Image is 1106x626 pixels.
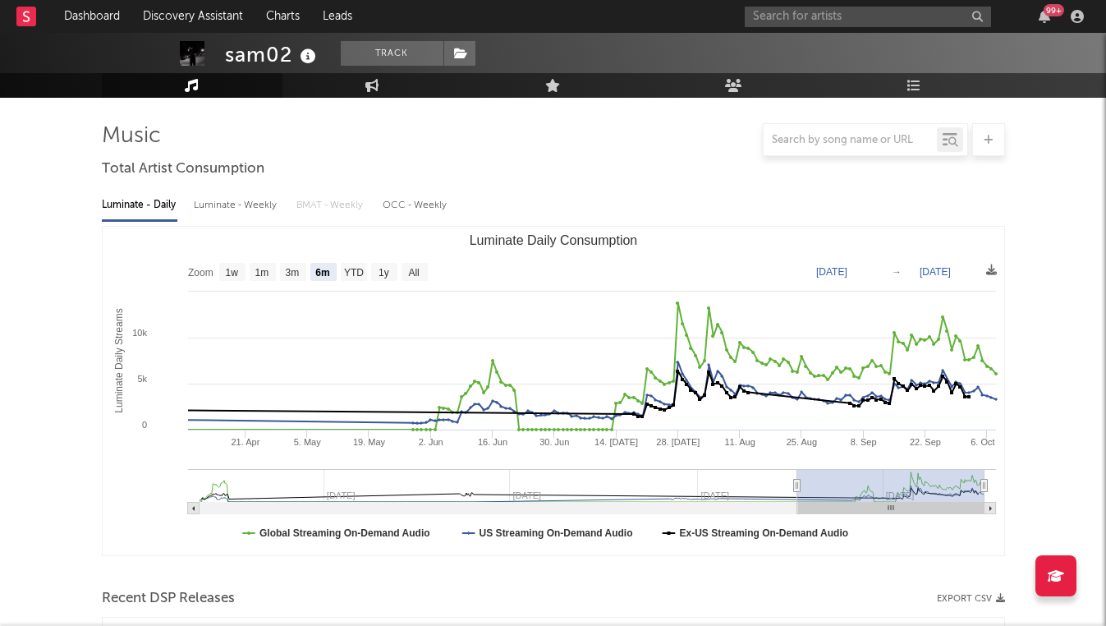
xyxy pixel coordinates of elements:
text: 5. May [293,437,321,447]
text: Luminate Daily Streams [112,308,124,412]
text: 22. Sep [910,437,941,447]
text: Global Streaming On-Demand Audio [259,527,430,539]
div: sam02 [225,41,320,68]
text: 5k [137,374,147,384]
span: Recent DSP Releases [102,589,235,609]
text: 28. [DATE] [656,437,700,447]
input: Search by song name or URL [764,134,937,147]
text: 16. Jun [477,437,507,447]
text: 1m [255,267,268,278]
text: Ex-US Streaming On-Demand Audio [679,527,848,539]
button: Export CSV [937,594,1005,604]
text: 10k [132,328,147,338]
text: 3m [285,267,299,278]
button: Track [341,41,443,66]
button: 99+ [1039,10,1050,23]
svg: Luminate Daily Consumption [103,227,1004,555]
text: 0 [141,420,146,430]
text: 19. May [352,437,385,447]
text: 14. [DATE] [594,437,638,447]
text: YTD [343,267,363,278]
text: 6. Oct [971,437,994,447]
text: [DATE] [920,266,951,278]
div: Luminate - Daily [102,191,177,219]
text: Luminate Daily Consumption [469,233,637,247]
div: 99 + [1044,4,1064,16]
span: Total Artist Consumption [102,159,264,179]
text: 2. Jun [418,437,443,447]
text: 30. Jun [539,437,569,447]
div: Luminate - Weekly [194,191,280,219]
text: 8. Sep [850,437,876,447]
text: US Streaming On-Demand Audio [479,527,632,539]
text: 1y [379,267,389,278]
input: Search for artists [745,7,991,27]
text: 21. Apr [231,437,259,447]
div: OCC - Weekly [383,191,448,219]
text: → [892,266,902,278]
text: 11. Aug [724,437,755,447]
text: 25. Aug [786,437,816,447]
text: 1w [225,267,238,278]
text: [DATE] [816,266,847,278]
text: Zoom [188,267,213,278]
text: 6m [315,267,329,278]
text: All [408,267,419,278]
